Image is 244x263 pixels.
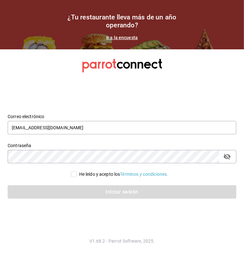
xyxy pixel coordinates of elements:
a: Ir a la encuesta [106,35,138,40]
button: passwordField [222,151,233,162]
input: Ingresa tu correo electrónico [8,121,236,134]
div: He leído y acepto los [79,171,168,178]
h1: ¿Tu restaurante lleva más de un año operando? [59,13,186,29]
p: V1.68.2 - Parrot Software, 2025. [8,238,236,244]
label: Correo electrónico [8,114,236,119]
a: Términos y condiciones. [120,172,168,177]
label: Contraseña [8,143,236,148]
